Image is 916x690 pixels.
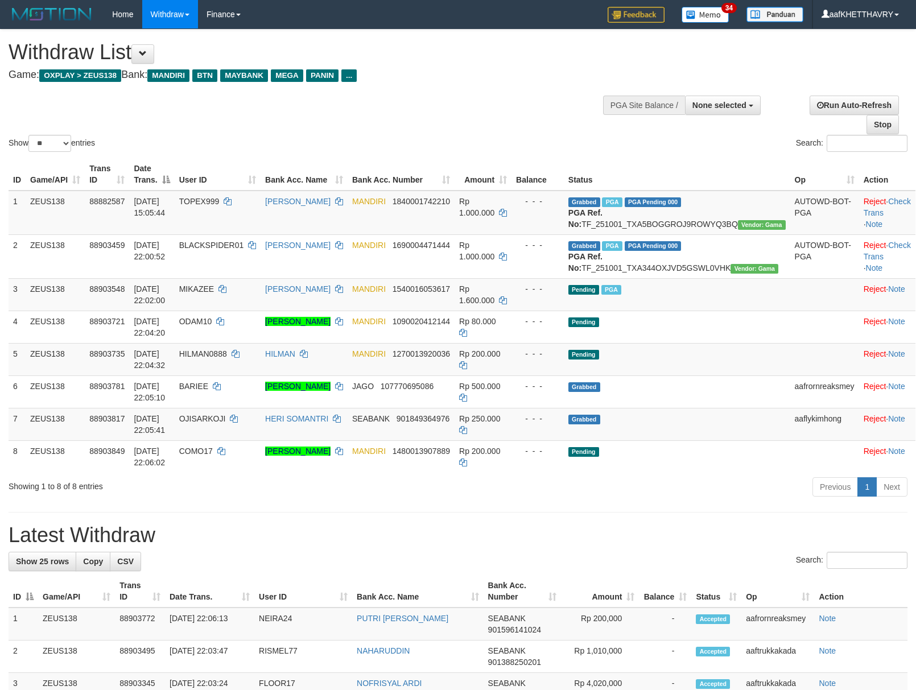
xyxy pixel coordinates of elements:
[796,552,907,569] label: Search:
[796,135,907,152] label: Search:
[812,477,858,497] a: Previous
[89,349,125,358] span: 88903735
[134,382,165,402] span: [DATE] 22:05:10
[393,317,450,326] span: Copy 1090020412144 to clipboard
[357,679,422,688] a: NOFRISYAL ARDI
[9,343,26,375] td: 5
[864,197,911,217] a: Check Trans
[9,575,38,608] th: ID: activate to sort column descending
[516,348,559,360] div: - - -
[602,197,622,207] span: Marked by aafnoeunsreypich
[352,414,390,423] span: SEABANK
[810,96,899,115] a: Run Auto-Refresh
[625,197,682,207] span: PGA Pending
[516,196,559,207] div: - - -
[179,241,244,250] span: BLACKSPIDER01
[134,447,165,467] span: [DATE] 22:06:02
[265,284,331,294] a: [PERSON_NAME]
[265,197,331,206] a: [PERSON_NAME]
[568,350,599,360] span: Pending
[888,414,905,423] a: Note
[9,641,38,673] td: 2
[864,284,886,294] a: Reject
[568,447,599,457] span: Pending
[859,158,915,191] th: Action
[26,191,85,235] td: ZEUS138
[741,641,814,673] td: aaftrukkakada
[89,197,125,206] span: 88882587
[864,414,886,423] a: Reject
[9,191,26,235] td: 1
[134,241,165,261] span: [DATE] 22:00:52
[352,447,386,456] span: MANDIRI
[179,197,220,206] span: TOPEX999
[888,317,905,326] a: Note
[115,608,165,641] td: 88903772
[348,158,455,191] th: Bank Acc. Number: activate to sort column ascending
[682,7,729,23] img: Button%20Memo.svg
[9,69,599,81] h4: Game: Bank:
[859,278,915,311] td: ·
[134,349,165,370] span: [DATE] 22:04:32
[888,382,905,391] a: Note
[9,476,373,492] div: Showing 1 to 8 of 8 entries
[16,557,69,566] span: Show 25 rows
[352,349,386,358] span: MANDIRI
[26,408,85,440] td: ZEUS138
[602,241,622,251] span: Marked by aaftanly
[265,382,331,391] a: [PERSON_NAME]
[696,679,730,689] span: Accepted
[866,263,883,272] a: Note
[9,524,907,547] h1: Latest Withdraw
[790,158,859,191] th: Op: activate to sort column ascending
[38,641,115,673] td: ZEUS138
[271,69,303,82] span: MEGA
[26,440,85,473] td: ZEUS138
[147,69,189,82] span: MANDIRI
[9,158,26,191] th: ID
[254,575,352,608] th: User ID: activate to sort column ascending
[603,96,685,115] div: PGA Site Balance /
[741,608,814,641] td: aafrornreaksmey
[179,414,226,423] span: OJISARKOJI
[601,285,621,295] span: Marked by aaftanly
[9,375,26,408] td: 6
[134,317,165,337] span: [DATE] 22:04:20
[564,158,790,191] th: Status
[165,641,254,673] td: [DATE] 22:03:47
[352,382,374,391] span: JAGO
[696,614,730,624] span: Accepted
[568,208,603,229] b: PGA Ref. No:
[393,241,450,250] span: Copy 1690004471444 to clipboard
[859,234,915,278] td: · ·
[306,69,339,82] span: PANIN
[9,234,26,278] td: 2
[859,375,915,408] td: ·
[393,197,450,206] span: Copy 1840001742210 to clipboard
[488,679,526,688] span: SEABANK
[488,646,526,655] span: SEABANK
[568,317,599,327] span: Pending
[625,241,682,251] span: PGA Pending
[9,6,95,23] img: MOTION_logo.png
[261,158,348,191] th: Bank Acc. Name: activate to sort column ascending
[864,317,886,326] a: Reject
[568,382,600,392] span: Grabbed
[516,381,559,392] div: - - -
[691,575,741,608] th: Status: activate to sort column ascending
[859,191,915,235] td: · ·
[393,447,450,456] span: Copy 1480013907889 to clipboard
[731,264,778,274] span: Vendor URL: https://trx31.1velocity.biz
[692,101,746,110] span: None selected
[857,477,877,497] a: 1
[26,375,85,408] td: ZEUS138
[179,284,214,294] span: MIKAZEE
[561,575,639,608] th: Amount: activate to sort column ascending
[26,278,85,311] td: ZEUS138
[564,191,790,235] td: TF_251001_TXA5BOGGROJ9ROWYQ3BQ
[827,552,907,569] input: Search:
[89,241,125,250] span: 88903459
[265,447,331,456] a: [PERSON_NAME]
[89,382,125,391] span: 88903781
[819,614,836,623] a: Note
